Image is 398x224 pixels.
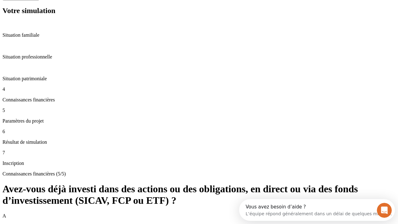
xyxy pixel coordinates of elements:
p: Inscription [2,161,396,166]
p: A [2,213,396,219]
p: 4 [2,86,396,92]
p: Connaissances financières [2,97,396,103]
p: Situation familiale [2,32,396,38]
p: 6 [2,129,396,134]
p: Situation patrimoniale [2,76,396,82]
p: Connaissances financières (5/5) [2,171,396,177]
p: Résultat de simulation [2,139,396,145]
div: Vous avez besoin d’aide ? [7,5,153,10]
p: Paramètres du projet [2,118,396,124]
p: Situation professionnelle [2,54,396,60]
p: 7 [2,150,396,156]
div: L’équipe répond généralement dans un délai de quelques minutes. [7,10,153,17]
iframe: Intercom live chat discovery launcher [239,199,395,221]
div: Ouvrir le Messenger Intercom [2,2,171,20]
p: 5 [2,108,396,113]
iframe: Intercom live chat [377,203,392,218]
h2: Votre simulation [2,7,396,15]
h1: Avez-vous déjà investi dans des actions ou des obligations, en direct ou via des fonds d’investis... [2,183,396,206]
